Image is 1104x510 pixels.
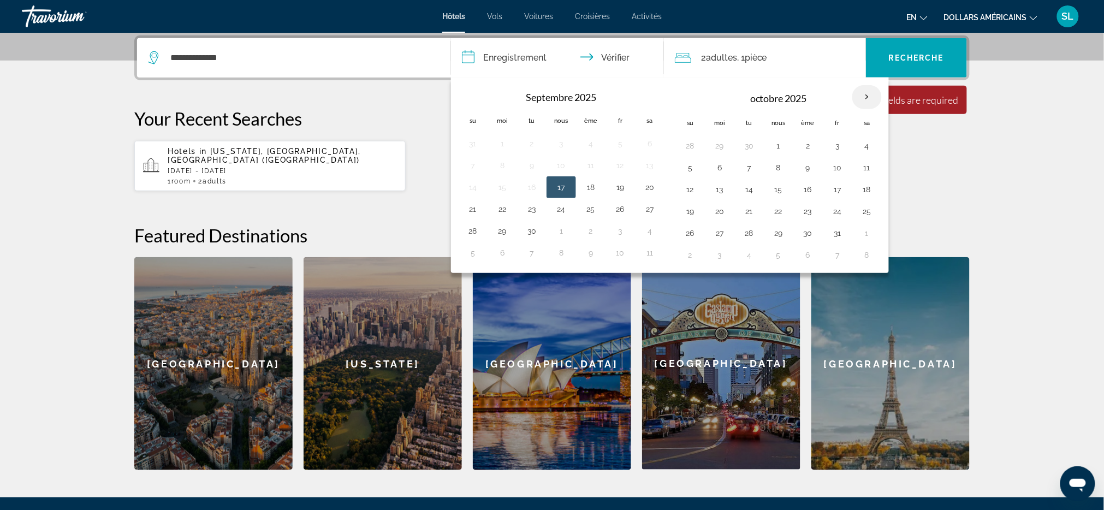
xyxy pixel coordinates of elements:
button: Jour 16 [523,180,541,195]
div: Widget de recherche [137,38,967,78]
span: Room [171,177,191,185]
button: Jour 10 [553,158,570,173]
button: Jour 29 [494,223,511,239]
button: Jour 15 [770,182,787,197]
div: [GEOGRAPHIC_DATA] [134,257,293,470]
button: Jour 30 [799,226,817,241]
span: Adults [203,177,227,185]
button: Jour 30 [523,223,541,239]
button: Jour 25 [582,201,600,217]
button: Dates d'arrivée et de départ [451,38,664,78]
button: Jour 13 [711,182,728,197]
button: Jour 17 [829,182,846,197]
font: pièce [745,52,767,63]
button: Changer de devise [944,9,1037,25]
button: Mois prochain [852,85,882,110]
button: Jour 20 [641,180,658,195]
button: Jour 5 [770,247,787,263]
button: Jour 8 [553,245,570,260]
button: Jour 4 [858,138,876,153]
button: Jour 8 [858,247,876,263]
button: Jour 4 [740,247,758,263]
button: Changer de langue [907,9,928,25]
div: [US_STATE] [304,257,462,470]
button: Jour 14 [464,180,482,195]
button: Jour 28 [681,138,699,153]
span: Hotels in [168,147,207,156]
button: Jour 9 [799,160,817,175]
button: Jour 9 [523,158,541,173]
button: Jour 14 [740,182,758,197]
font: Recherche [889,54,944,62]
p: Your Recent Searches [134,108,970,129]
button: Jour 12 [612,158,629,173]
button: Jour 25 [858,204,876,219]
button: Jour 1 [858,226,876,241]
p: [DATE] - [DATE] [168,167,397,175]
button: Jour 7 [740,160,758,175]
button: Jour 2 [582,223,600,239]
button: Jour 19 [612,180,629,195]
div: All fields are required [871,94,959,106]
a: [GEOGRAPHIC_DATA] [811,257,970,470]
button: Menu utilisateur [1054,5,1082,28]
iframe: Bouton de lancement de la fenêtre de messagerie [1060,466,1095,501]
button: Jour 19 [681,204,699,219]
button: Jour 29 [770,226,787,241]
button: Jour 28 [740,226,758,241]
button: Jour 18 [858,182,876,197]
button: Jour 11 [858,160,876,175]
button: Jour 28 [464,223,482,239]
button: Jour 2 [681,247,699,263]
button: Jour 22 [494,201,511,217]
a: Vols [487,12,502,21]
button: Jour 11 [641,245,658,260]
button: Jour 2 [523,136,541,151]
button: Jour 11 [582,158,600,173]
button: Jour 8 [770,160,787,175]
font: Septembre 2025 [526,91,597,103]
button: Jour 10 [612,245,629,260]
font: 2 [701,52,706,63]
button: Jour 1 [494,136,511,151]
a: Activités [632,12,662,21]
button: Jour 1 [770,138,787,153]
button: Jour 21 [464,201,482,217]
button: Jour 27 [711,226,728,241]
button: Jour 3 [553,136,570,151]
button: Jour 13 [641,158,658,173]
button: Jour 3 [829,138,846,153]
button: Jour 3 [711,247,728,263]
button: Jour 6 [711,160,728,175]
button: Jour 2 [799,138,817,153]
button: Jour 6 [641,136,658,151]
a: Croisières [575,12,610,21]
button: Jour 7 [464,158,482,173]
button: Jour 15 [494,180,511,195]
button: Jour 24 [553,201,570,217]
button: Voyageurs : 2 adultes, 0 enfants [664,38,866,78]
a: [GEOGRAPHIC_DATA] [642,257,800,470]
span: 1 [168,177,191,185]
font: dollars américains [944,13,1027,22]
button: Jour 5 [681,160,699,175]
button: Jour 21 [740,204,758,219]
span: [US_STATE], [GEOGRAPHIC_DATA], [GEOGRAPHIC_DATA] ([GEOGRAPHIC_DATA]) [168,147,361,164]
font: octobre 2025 [750,92,807,104]
font: Hôtels [442,12,465,21]
button: Jour 29 [711,138,728,153]
button: Jour 26 [612,201,629,217]
button: Jour 18 [582,180,600,195]
a: [GEOGRAPHIC_DATA] [473,257,631,470]
button: Jour 20 [711,204,728,219]
button: Jour 8 [494,158,511,173]
button: Jour 27 [641,201,658,217]
a: Voitures [524,12,553,21]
